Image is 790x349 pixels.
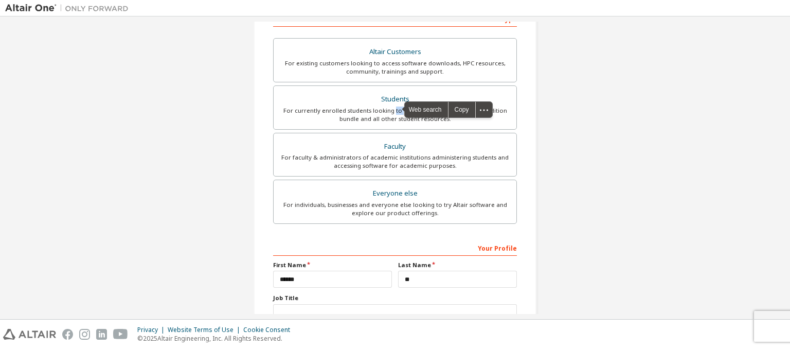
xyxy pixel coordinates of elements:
[137,334,296,343] p: © 2025 Altair Engineering, Inc. All Rights Reserved.
[168,326,243,334] div: Website Terms of Use
[273,261,392,269] label: First Name
[113,329,128,340] img: youtube.svg
[243,326,296,334] div: Cookie Consent
[280,59,510,76] div: For existing customers looking to access software downloads, HPC resources, community, trainings ...
[273,239,517,256] div: Your Profile
[280,107,510,123] div: For currently enrolled students looking to access the free Altair Student Edition bundle and all ...
[280,186,510,201] div: Everyone else
[280,153,510,170] div: For faculty & administrators of academic institutions administering students and accessing softwa...
[5,3,134,13] img: Altair One
[137,326,168,334] div: Privacy
[62,329,73,340] img: facebook.svg
[405,102,448,117] span: Web search
[273,294,517,302] label: Job Title
[79,329,90,340] img: instagram.svg
[280,201,510,217] div: For individuals, businesses and everyone else looking to try Altair software and explore our prod...
[448,102,475,117] div: Copy
[280,45,510,59] div: Altair Customers
[280,139,510,154] div: Faculty
[280,92,510,107] div: Students
[3,329,56,340] img: altair_logo.svg
[398,261,517,269] label: Last Name
[96,329,107,340] img: linkedin.svg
